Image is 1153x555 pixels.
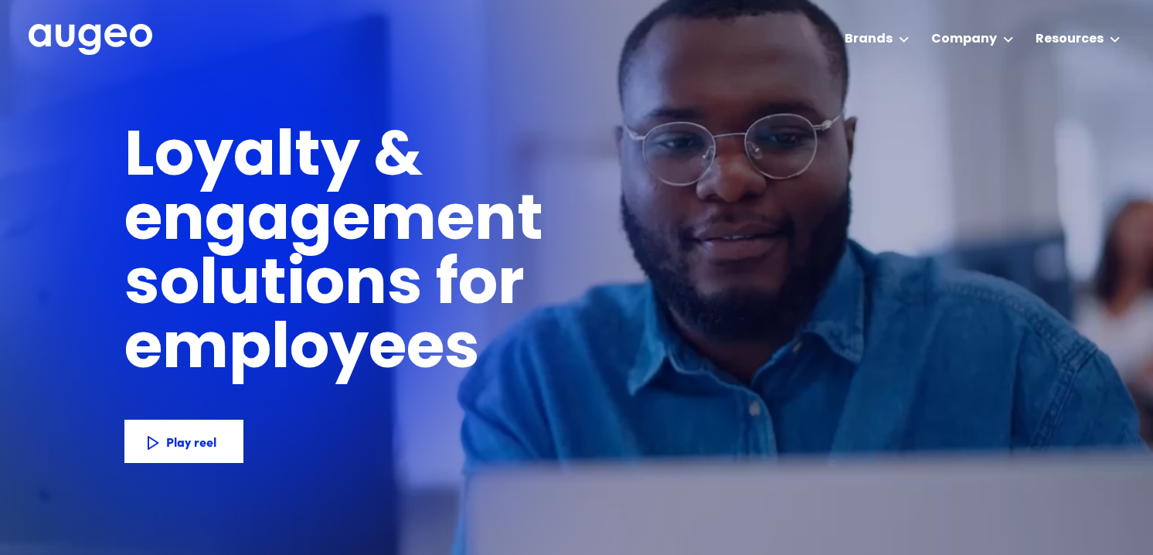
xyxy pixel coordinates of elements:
h1: employees [124,319,507,383]
a: home [29,24,152,56]
img: Augeo's full logo in white. [29,24,152,56]
a: Play reel [124,420,243,463]
div: Brands [845,30,893,49]
div: Company [931,30,997,49]
h1: Loyalty & engagement solutions for [124,127,792,319]
div: Resources [1036,30,1104,49]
